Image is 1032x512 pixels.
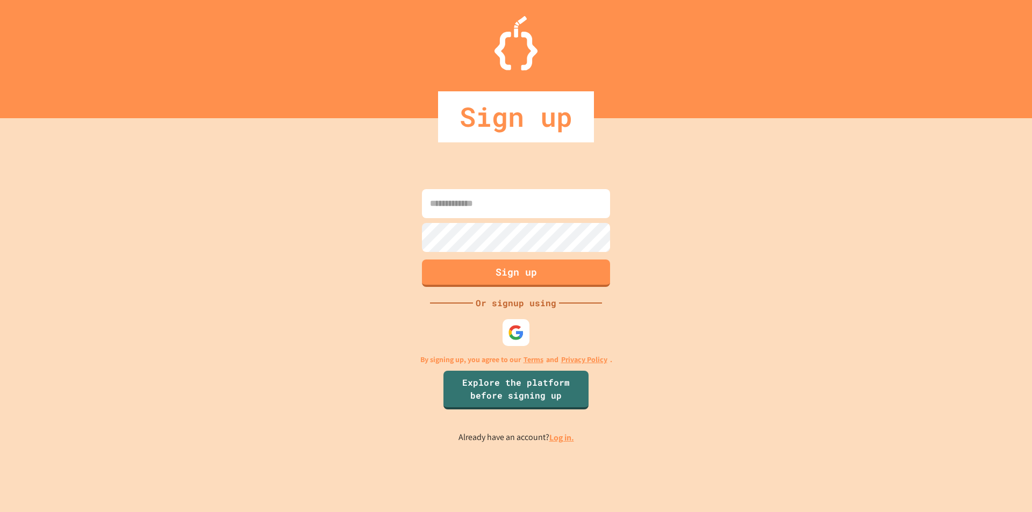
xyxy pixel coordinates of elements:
[524,354,543,365] a: Terms
[422,259,610,287] button: Sign up
[943,422,1021,468] iframe: chat widget
[458,431,574,444] p: Already have an account?
[508,324,524,341] img: google-icon.svg
[438,91,594,142] div: Sign up
[561,354,607,365] a: Privacy Policy
[987,469,1021,501] iframe: chat widget
[494,16,537,70] img: Logo.svg
[443,371,589,409] a: Explore the platform before signing up
[473,297,559,309] div: Or signup using
[420,354,612,365] p: By signing up, you agree to our and .
[549,432,574,443] a: Log in.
